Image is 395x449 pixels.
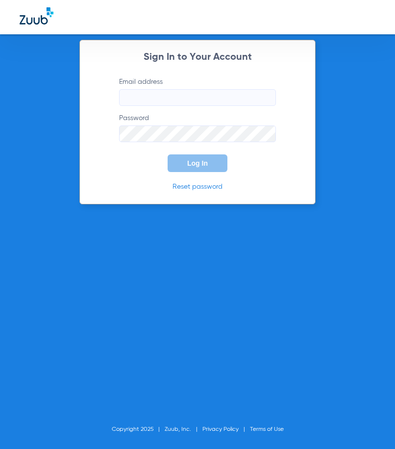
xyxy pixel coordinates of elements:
a: Terms of Use [250,426,284,432]
a: Privacy Policy [202,426,239,432]
h2: Sign In to Your Account [104,52,291,62]
li: Copyright 2025 [112,424,165,434]
a: Reset password [173,183,222,190]
li: Zuub, Inc. [165,424,202,434]
input: Email address [119,89,276,106]
iframe: Chat Widget [346,402,395,449]
img: Zuub Logo [20,7,53,25]
label: Email address [119,77,276,106]
input: Password [119,125,276,142]
button: Log In [168,154,227,172]
span: Log In [187,159,208,167]
label: Password [119,113,276,142]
